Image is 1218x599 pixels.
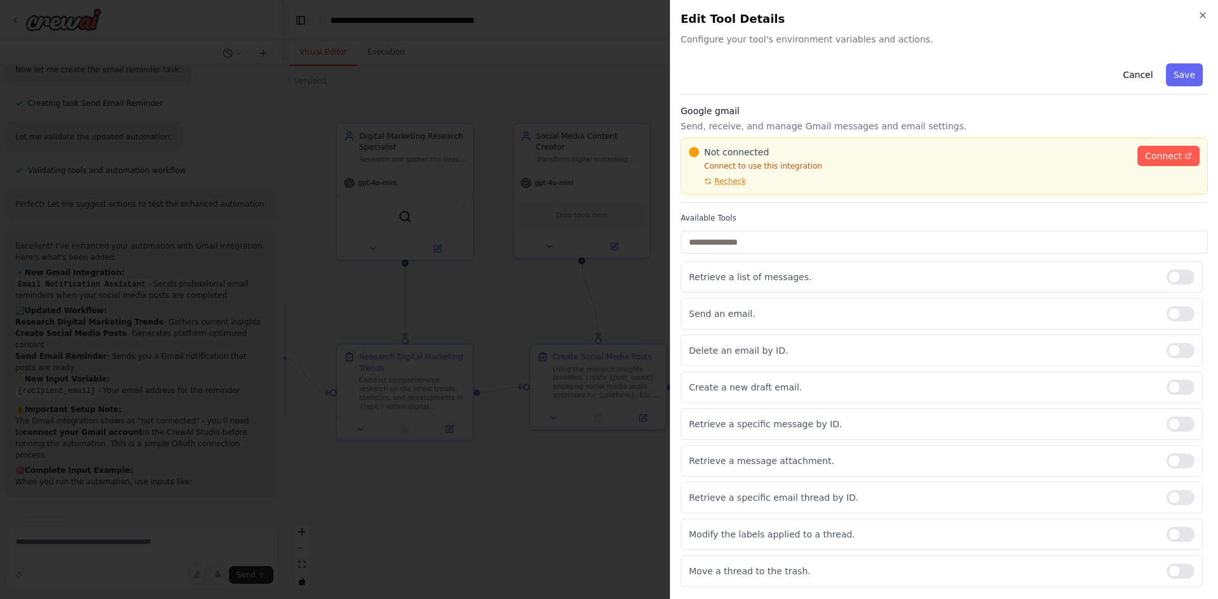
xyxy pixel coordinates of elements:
p: Retrieve a message attachment. [689,454,1156,467]
p: Create a new draft email. [689,381,1156,394]
h3: Google gmail [681,105,1208,117]
label: Available Tools [681,213,1208,223]
span: Not connected [704,146,769,158]
span: Configure your tool's environment variables and actions. [681,33,1208,46]
p: Retrieve a specific email thread by ID. [689,491,1156,504]
button: Recheck [689,176,746,186]
button: Save [1166,63,1203,86]
button: Cancel [1115,63,1160,86]
span: Recheck [714,176,746,186]
p: Retrieve a list of messages. [689,271,1156,283]
a: Connect [1137,146,1200,166]
h2: Edit Tool Details [681,10,1208,28]
span: Connect [1145,150,1182,162]
p: Delete an email by ID. [689,344,1156,357]
p: Send, receive, and manage Gmail messages and email settings. [681,120,1208,132]
p: Connect to use this integration [689,161,1130,171]
p: Retrieve a specific message by ID. [689,418,1156,430]
p: Modify the labels applied to a thread. [689,528,1156,541]
p: Send an email. [689,307,1156,320]
p: Move a thread to the trash. [689,565,1156,577]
